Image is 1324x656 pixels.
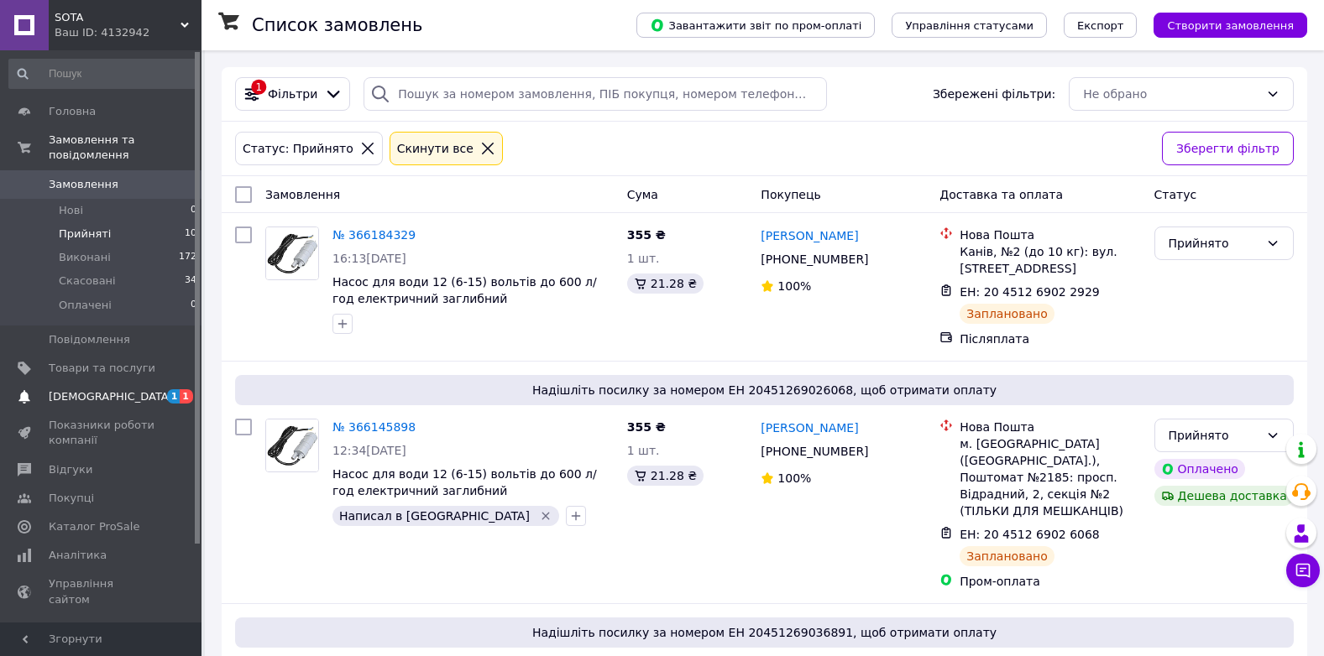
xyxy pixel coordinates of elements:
[59,203,83,218] span: Нові
[332,444,406,457] span: 12:34[DATE]
[636,13,875,38] button: Завантажити звіт по пром-оплаті
[49,389,173,404] span: [DEMOGRAPHIC_DATA]
[960,285,1100,299] span: ЕН: 20 4512 6902 2929
[1162,132,1294,165] button: Зберегти фільтр
[1154,188,1197,201] span: Статус
[892,13,1047,38] button: Управління статусами
[59,298,112,313] span: Оплачені
[265,419,319,472] a: Фото товару
[960,528,1100,541] span: ЕН: 20 4512 6902 6068
[49,576,155,607] span: Управління сайтом
[960,243,1140,277] div: Канів, №2 (до 10 кг): вул. [STREET_ADDRESS]
[627,252,660,265] span: 1 шт.
[59,273,116,289] span: Скасовані
[8,59,198,89] input: Пошук
[757,247,871,271] div: [PHONE_NUMBER]
[339,509,530,523] span: Написал в [GEOGRAPHIC_DATA]
[777,471,811,485] span: 100%
[539,509,552,523] svg: Видалити мітку
[49,519,139,534] span: Каталог ProSale
[1064,13,1138,38] button: Експорт
[332,275,597,305] a: Насос для води 12 (6-15) вольтів до 600 л/год електричний заглибний
[180,389,193,403] span: 1
[49,548,107,563] span: Аналітика
[1167,19,1294,32] span: Створити замовлення
[239,139,357,158] div: Статус: Прийнято
[49,104,96,119] span: Головна
[49,133,201,163] span: Замовлення та повідомлення
[939,188,1063,201] span: Доставка та оплата
[627,273,704,294] div: 21.28 ₴
[1077,19,1124,32] span: Експорт
[761,188,820,201] span: Покупець
[266,419,318,471] img: Фото товару
[650,18,861,33] span: Завантажити звіт по пром-оплаті
[757,440,871,463] div: [PHONE_NUMBER]
[266,227,318,279] img: Фото товару
[242,382,1287,398] span: Надішліть посилку за номером ЕН 20451269026068, щоб отримати оплату
[1154,486,1294,506] div: Дешева доставка
[627,188,658,201] span: Cума
[364,77,827,111] input: Пошук за номером замовлення, ПІБ покупця, номером телефону, Email, номером накладної
[960,573,1140,590] div: Пром-оплата
[191,298,196,313] span: 0
[55,10,181,25] span: SOTA
[191,203,196,218] span: 0
[1137,18,1307,31] a: Створити замовлення
[933,86,1055,102] span: Збережені фільтри:
[960,546,1054,566] div: Заплановано
[777,279,811,293] span: 100%
[627,444,660,457] span: 1 шт.
[627,228,666,242] span: 355 ₴
[265,188,340,201] span: Замовлення
[627,420,666,434] span: 355 ₴
[59,250,111,265] span: Виконані
[960,435,1140,519] div: м. [GEOGRAPHIC_DATA] ([GEOGRAPHIC_DATA].), Поштомат №2185: просп. Відрадний, 2, секція №2 (ТІЛЬКИ...
[1083,85,1259,103] div: Не обрано
[242,624,1287,641] span: Надішліть посилку за номером ЕН 20451269036891, щоб отримати оплату
[761,419,858,436] a: [PERSON_NAME]
[59,226,111,242] span: Прийняті
[265,226,319,280] a: Фото товару
[394,139,477,158] div: Cкинути все
[49,621,155,651] span: Гаманець компанії
[1169,426,1259,445] div: Прийнято
[49,491,94,506] span: Покупці
[167,389,181,403] span: 1
[332,420,416,434] a: № 366145898
[1154,459,1245,479] div: Оплачено
[252,15,422,35] h1: Список замовлень
[49,418,155,448] span: Показники роботи компанії
[185,226,196,242] span: 10
[905,19,1034,32] span: Управління статусами
[49,332,130,347] span: Повідомлення
[49,177,118,192] span: Замовлення
[627,466,704,486] div: 21.28 ₴
[49,361,155,376] span: Товари та послуги
[960,304,1054,324] div: Заплановано
[179,250,196,265] span: 172
[332,228,416,242] a: № 366184329
[332,467,597,497] a: Насос для води 12 (6-15) вольтів до 600 л/год електричний заглибний
[185,273,196,289] span: 34
[1176,139,1280,158] span: Зберегти фільтр
[1154,13,1307,38] button: Створити замовлення
[55,25,201,40] div: Ваш ID: 4132942
[960,419,1140,435] div: Нова Пошта
[1286,554,1320,587] button: Чат з покупцем
[761,227,858,244] a: [PERSON_NAME]
[49,462,92,477] span: Відгуки
[268,86,317,102] span: Фільтри
[1169,234,1259,253] div: Прийнято
[960,226,1140,243] div: Нова Пошта
[960,331,1140,347] div: Післяплата
[332,252,406,265] span: 16:13[DATE]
